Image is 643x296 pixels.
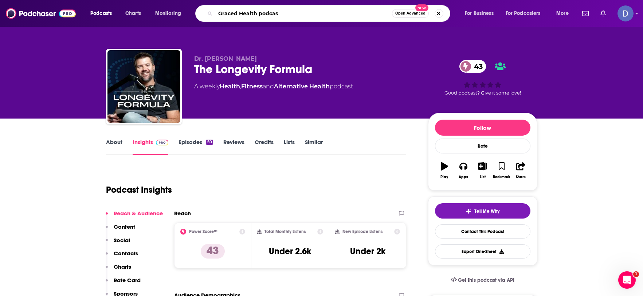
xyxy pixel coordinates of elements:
[597,7,609,20] a: Show notifications dropdown
[215,8,392,19] input: Search podcasts, credits, & more...
[551,8,578,19] button: open menu
[516,175,526,179] div: Share
[435,244,530,259] button: Export One-Sheet
[428,55,537,100] div: 43Good podcast? Give it some love!
[106,184,172,195] h1: Podcast Insights
[473,157,492,184] button: List
[435,120,530,136] button: Follow
[350,246,385,257] h3: Under 2k
[155,8,181,19] span: Monitoring
[492,157,511,184] button: Bookmark
[617,5,634,21] img: User Profile
[459,60,486,73] a: 43
[174,210,191,217] h2: Reach
[106,277,141,290] button: Rate Card
[156,140,169,145] img: Podchaser Pro
[342,229,383,234] h2: New Episode Listens
[107,50,180,123] img: The Longevity Formula
[633,271,639,277] span: 1
[255,139,274,155] a: Credits
[125,8,141,19] span: Charts
[114,223,135,230] p: Content
[6,7,76,20] img: Podchaser - Follow, Share and Rate Podcasts
[114,250,138,257] p: Contacts
[274,83,330,90] a: Alternative Health
[220,83,240,90] a: Health
[194,55,257,62] span: Dr. [PERSON_NAME]
[392,9,429,18] button: Open AdvancedNew
[511,157,530,184] button: Share
[617,5,634,21] span: Logged in as dianawurster
[440,175,448,179] div: Play
[85,8,121,19] button: open menu
[114,210,163,217] p: Reach & Audience
[189,229,217,234] h2: Power Score™
[179,139,213,155] a: Episodes50
[106,263,131,277] button: Charts
[194,82,353,91] div: A weekly podcast
[579,7,592,20] a: Show notifications dropdown
[466,208,471,214] img: tell me why sparkle
[106,237,130,250] button: Social
[263,83,274,90] span: and
[133,139,169,155] a: InsightsPodchaser Pro
[264,229,306,234] h2: Total Monthly Listens
[305,139,323,155] a: Similar
[435,157,454,184] button: Play
[106,210,163,223] button: Reach & Audience
[114,277,141,284] p: Rate Card
[284,139,295,155] a: Lists
[458,277,514,283] span: Get this podcast via API
[556,8,569,19] span: More
[501,8,551,19] button: open menu
[617,5,634,21] button: Show profile menu
[90,8,112,19] span: Podcasts
[106,250,138,263] button: Contacts
[444,90,521,96] span: Good podcast? Give it some love!
[106,139,122,155] a: About
[435,224,530,239] a: Contact This Podcast
[114,263,131,270] p: Charts
[241,83,263,90] a: Fitness
[474,208,499,214] span: Tell Me Why
[465,8,494,19] span: For Business
[114,237,130,244] p: Social
[460,8,503,19] button: open menu
[435,203,530,219] button: tell me why sparkleTell Me Why
[480,175,486,179] div: List
[106,223,135,237] button: Content
[223,139,244,155] a: Reviews
[269,246,311,257] h3: Under 2.6k
[395,12,426,15] span: Open Advanced
[415,4,428,11] span: New
[445,271,521,289] a: Get this podcast via API
[202,5,457,22] div: Search podcasts, credits, & more...
[467,60,486,73] span: 43
[150,8,191,19] button: open menu
[240,83,241,90] span: ,
[435,139,530,153] div: Rate
[454,157,473,184] button: Apps
[459,175,468,179] div: Apps
[201,244,225,259] p: 43
[493,175,510,179] div: Bookmark
[506,8,541,19] span: For Podcasters
[618,271,636,289] iframe: Intercom live chat
[121,8,145,19] a: Charts
[206,140,213,145] div: 50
